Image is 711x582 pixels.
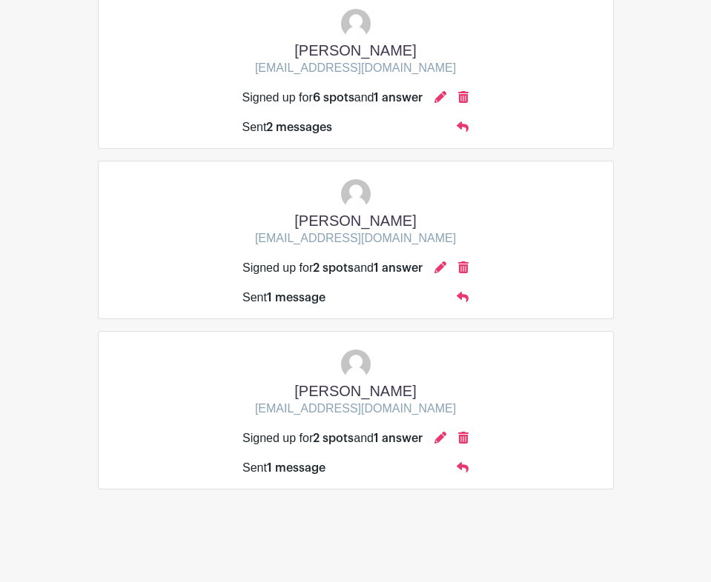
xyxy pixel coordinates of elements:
div: Sent [242,459,325,477]
div: Sent [242,118,333,136]
span: 1 answer [374,92,423,104]
span: 1 answer [374,262,423,274]
p: [EMAIL_ADDRESS][DOMAIN_NAME] [255,230,456,247]
h5: [PERSON_NAME] [255,382,456,400]
span: 6 spots [313,92,354,104]
div: Sent [242,289,325,307]
p: [EMAIL_ADDRESS][DOMAIN_NAME] [255,400,456,418]
span: 1 message [267,292,325,304]
span: 2 messages [266,121,332,133]
span: 2 spots [313,432,354,444]
h5: [PERSON_NAME] [255,212,456,230]
h5: [PERSON_NAME] [255,41,456,59]
span: 1 answer [374,432,423,444]
div: Signed up for and [242,89,423,107]
img: default-ce2991bfa6775e67f084385cd625a349d9dcbb7a52a09fb2fda1e96e2d18dcdb.png [341,179,371,209]
p: [EMAIL_ADDRESS][DOMAIN_NAME] [255,59,456,77]
div: Signed up for and [242,259,423,277]
span: 2 spots [313,262,354,274]
span: 1 message [267,462,325,474]
div: Signed up for and [242,429,423,447]
img: default-ce2991bfa6775e67f084385cd625a349d9dcbb7a52a09fb2fda1e96e2d18dcdb.png [341,349,371,379]
img: default-ce2991bfa6775e67f084385cd625a349d9dcbb7a52a09fb2fda1e96e2d18dcdb.png [341,9,371,39]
